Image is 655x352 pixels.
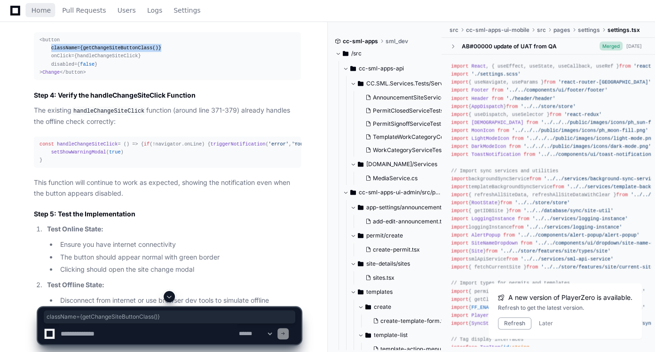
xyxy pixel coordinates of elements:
span: '../../services/logging-instance' [532,216,628,222]
span: from [521,240,532,246]
button: Later [539,320,553,327]
span: className={getChangeSiteButtonClass()} [47,313,292,321]
span: from [497,128,509,133]
button: PermitSignoffServiceTests.cs [362,117,452,130]
span: from [523,152,535,157]
span: Logs [147,8,162,13]
div: [DATE] [626,43,642,50]
span: Change [42,69,60,75]
span: Header [471,96,489,101]
span: PermitClosedServiceTests.cs [373,107,451,115]
span: AnnouncementSiteServiceTests.cs [373,94,466,101]
div: Refresh to get the latest version. [498,304,632,312]
span: site-details/sites [366,260,410,268]
span: import [451,71,468,77]
span: cc-sml-apps-ui-admin/src/pages [359,189,442,196]
span: from [509,144,521,149]
svg: Directory [343,48,348,59]
span: import [451,87,468,93]
span: /src [351,50,362,57]
span: import [451,264,468,270]
svg: Directory [358,78,363,89]
span: setShowWarningModal [51,149,106,155]
span: import [451,248,468,254]
span: settings [577,26,600,34]
span: from [492,96,504,101]
span: from [512,136,524,141]
span: '../../store/store' [521,104,576,109]
button: site-details/sites [350,256,450,271]
h2: Step 4: Verify the handleChangeSiteClick Function [34,91,301,100]
button: app-settings/announcements/announcement-list/add-edit-announcement [350,200,450,215]
svg: Directory [358,286,363,298]
span: false [80,61,95,67]
span: 'You are currently offline. Go to an area with WiFi to go back online.' [292,141,497,147]
span: import [451,120,468,125]
span: import [451,232,468,238]
svg: Directory [350,187,356,198]
span: Footer [471,87,489,93]
span: 'react-router-[GEOGRAPHIC_DATA]' [558,79,651,85]
span: Home [32,8,51,13]
span: from [509,208,521,214]
span: import [451,216,468,222]
span: from [527,120,538,125]
span: getChangeSiteButtonClass [83,45,152,51]
span: cc-sml-apps-api [359,65,404,72]
span: import [451,104,468,109]
span: // Import types for permits and templates [451,280,570,286]
span: from [616,192,628,198]
code: handleChangeSiteClick [71,107,146,115]
span: React [471,63,486,69]
span: cc-sml-apps [343,38,378,45]
span: A new version of PlayerZero is available. [508,293,632,302]
span: MediaService.cs [373,175,418,182]
button: permit/create [350,228,450,243]
span: SiteNameDropdown [471,240,518,246]
span: ToastNotification [471,152,521,157]
button: templates [350,284,450,299]
button: AnnouncementSiteServiceTests.cs [362,91,452,104]
span: // Import sync services and utilities [451,168,558,174]
span: from [506,104,518,109]
span: CC.SML.Services.Tests/Services [366,80,450,87]
span: '../../components/ui/footer/footer' [506,87,608,93]
p: This function will continue to work as expected, showing the notification even when the button ap... [34,177,301,199]
div: AB#00000 update of UAT from QA [461,43,556,50]
span: from [500,200,512,206]
span: Settings [174,8,200,13]
span: cc-sml-apps-ui-mobile [466,26,529,34]
strong: Test Offline State: [47,281,104,289]
span: MoonIcon [471,128,494,133]
span: PermitSignoffServiceTests.cs [373,120,451,128]
span: pages [553,26,570,34]
span: settings.tsx [607,26,639,34]
h2: Step 5: Test the Implementation [34,209,301,219]
span: import [451,192,468,198]
button: WorkCategoryServiceTests.cs [362,144,452,157]
strong: Test Online State: [47,225,103,233]
span: Users [118,8,136,13]
span: import [451,176,468,182]
span: from [529,176,541,182]
li: Clicking should open the site change modal [57,264,301,275]
span: 'react' [634,63,654,69]
span: from [492,87,504,93]
span: Pull Requests [62,8,106,13]
span: from [512,224,524,230]
span: RootState [471,200,497,206]
li: Ensure you have internet connectivity [57,239,301,250]
span: import [451,240,468,246]
div: <button className={ ()} onClick={handleChangeSiteClick} disabled={ } > </button> [39,36,295,77]
svg: Directory [350,63,356,74]
svg: Directory [358,258,363,269]
button: create-permit.tsx [362,243,444,256]
span: from [506,256,518,262]
span: from [527,264,538,270]
span: '../../../public/images/icons/dark-mode.png' [523,144,651,149]
span: src [449,26,458,34]
button: TemplateWorkCategoryControlServiceTests.cs [362,130,452,144]
span: import [451,144,468,149]
span: from [552,184,564,190]
span: import [451,136,468,141]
